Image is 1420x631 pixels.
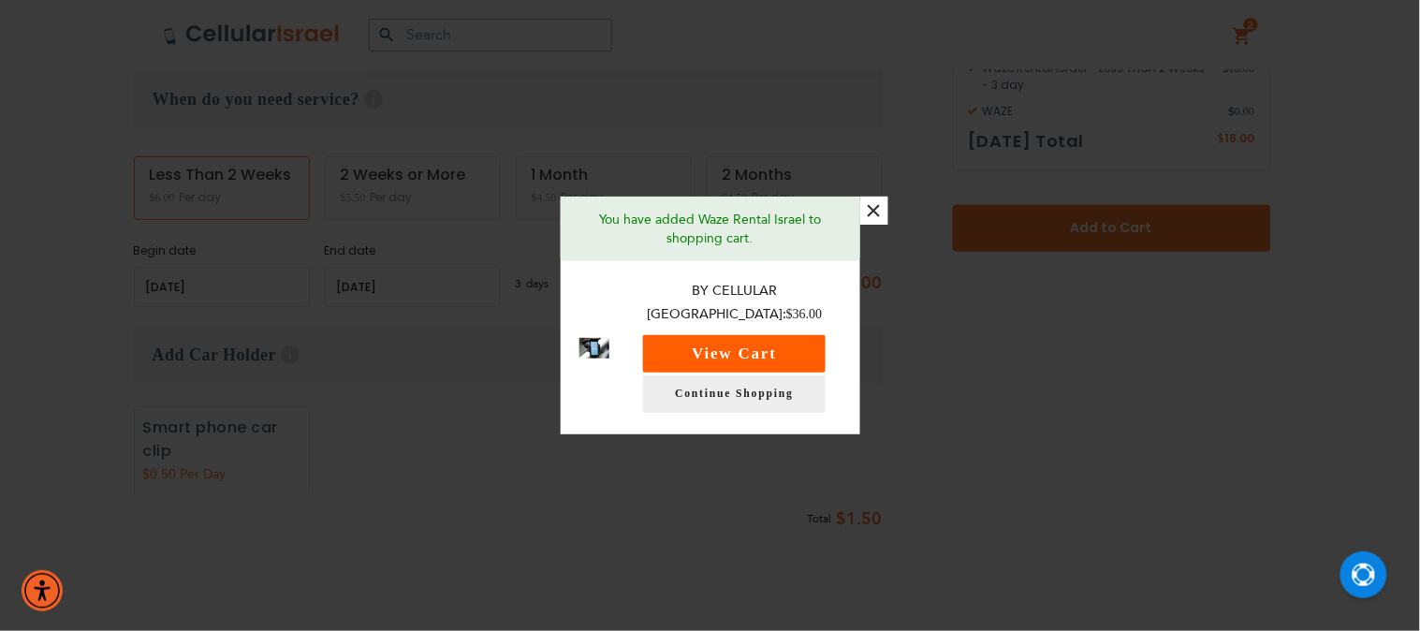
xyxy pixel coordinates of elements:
[860,197,888,225] button: ×
[628,280,842,326] p: By Cellular [GEOGRAPHIC_DATA]:
[22,570,63,611] div: Accessibility Menu
[643,375,826,413] a: Continue Shopping
[786,307,823,321] span: $36.00
[643,335,826,373] button: View Cart
[575,211,846,248] p: You have added Waze Rental Israel to shopping cart.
